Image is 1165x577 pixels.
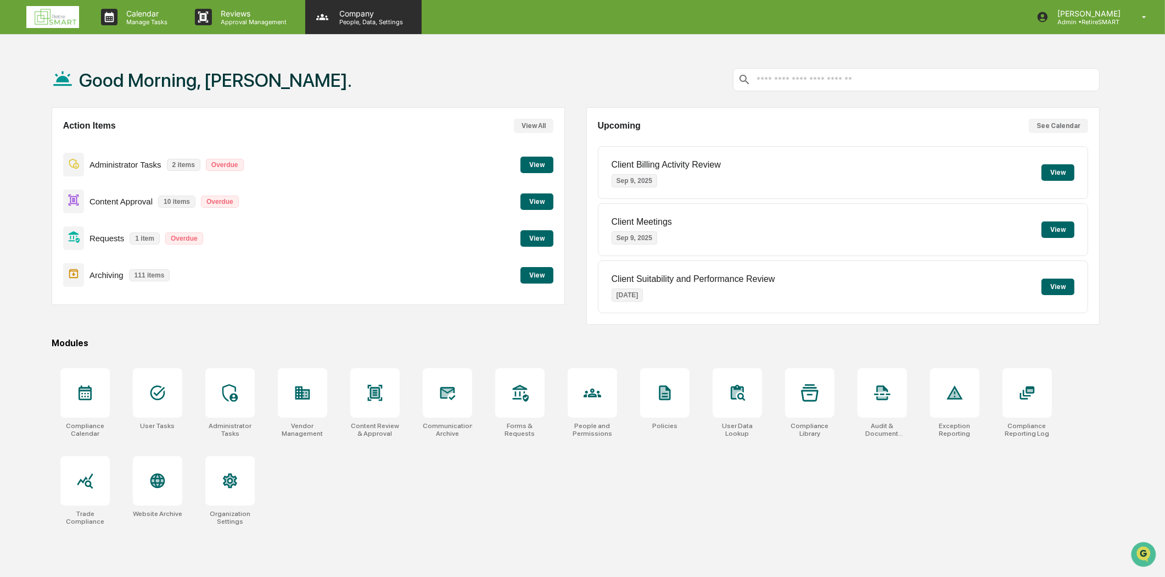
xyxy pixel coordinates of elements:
div: 🗄️ [80,140,88,148]
p: Administrator Tasks [89,160,161,169]
div: User Data Lookup [713,422,762,437]
div: 🔎 [11,160,20,169]
a: Powered byPylon [77,186,133,195]
p: Overdue [165,232,203,245]
a: 🗄️Attestations [75,134,141,154]
div: Exception Reporting [930,422,979,437]
p: Requests [89,234,124,243]
button: View [520,157,553,173]
div: Modules [52,338,1100,348]
div: Policies [652,422,677,430]
div: Compliance Calendar [60,422,110,437]
p: 111 items [129,269,170,281]
button: See Calendar [1029,119,1088,133]
div: User Tasks [140,422,175,430]
iframe: Open customer support [1130,541,1160,570]
p: Reviews [212,9,292,18]
a: View [520,232,553,243]
div: 🖐️ [11,140,20,148]
button: View [520,193,553,210]
div: Administrator Tasks [205,422,255,437]
div: Compliance Library [785,422,834,437]
span: Data Lookup [22,159,69,170]
div: Content Review & Approval [350,422,400,437]
div: We're available if you need us! [37,95,139,104]
p: 2 items [167,159,200,171]
p: Sep 9, 2025 [612,231,657,245]
p: 1 item [130,232,160,245]
div: Website Archive [133,510,182,518]
p: Manage Tasks [117,18,173,26]
span: Attestations [91,138,136,149]
div: People and Permissions [568,422,617,437]
button: View [1041,164,1074,181]
p: Calendar [117,9,173,18]
button: View [1041,279,1074,295]
h2: Action Items [63,121,116,131]
p: Company [331,9,408,18]
p: Archiving [89,270,124,280]
button: View [520,230,553,247]
div: Organization Settings [205,510,255,525]
img: logo [26,6,79,28]
p: Approval Management [212,18,292,26]
p: Client Billing Activity Review [612,160,721,170]
p: How can we help? [11,23,200,41]
a: View [520,196,553,206]
input: Clear [29,50,181,62]
img: 1746055101610-c473b297-6a78-478c-a979-82029cc54cd1 [11,84,31,104]
button: View [1041,221,1074,238]
div: Trade Compliance [60,510,110,525]
p: Admin • RetireSMART [1049,18,1126,26]
div: Compliance Reporting Log [1002,422,1052,437]
a: View [520,159,553,169]
button: View All [514,119,553,133]
span: Pylon [109,186,133,195]
a: 🔎Data Lookup [7,155,74,175]
p: [PERSON_NAME] [1049,9,1126,18]
span: Preclearance [22,138,71,149]
h2: Upcoming [598,121,641,131]
p: Sep 9, 2025 [612,174,657,187]
button: Start new chat [187,87,200,101]
div: Communications Archive [423,422,472,437]
p: People, Data, Settings [331,18,408,26]
h1: Good Morning, [PERSON_NAME]. [79,69,352,91]
p: Content Approval [89,197,153,206]
button: View [520,267,553,284]
p: Client Meetings [612,217,672,227]
p: [DATE] [612,288,643,302]
p: Overdue [206,159,244,171]
div: Forms & Requests [495,422,545,437]
div: Audit & Document Logs [858,422,907,437]
a: View [520,269,553,280]
div: Start new chat [37,84,180,95]
p: Overdue [201,196,239,208]
div: Vendor Management [278,422,327,437]
p: 10 items [158,196,195,208]
p: Client Suitability and Performance Review [612,274,775,284]
a: 🖐️Preclearance [7,134,75,154]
